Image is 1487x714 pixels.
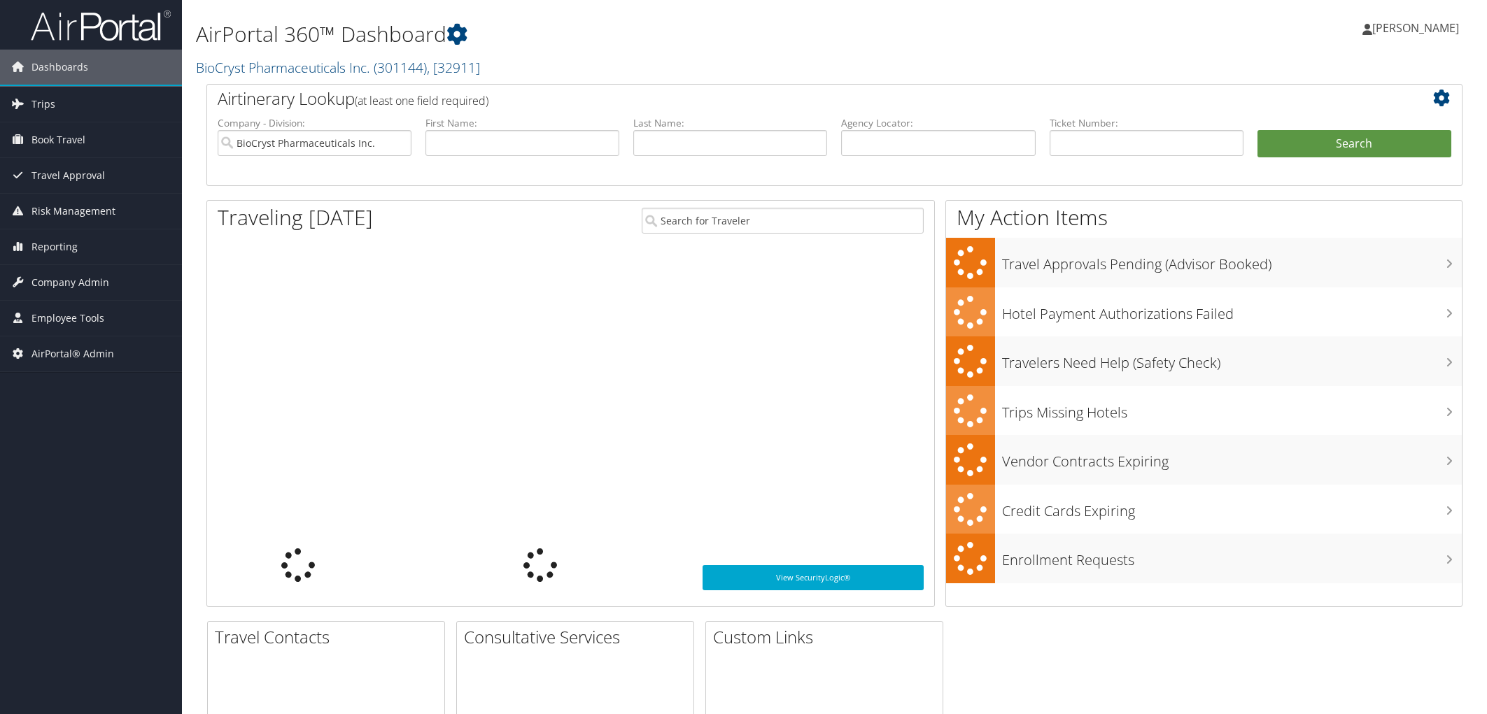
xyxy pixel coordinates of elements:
a: BioCryst Pharmaceuticals Inc. [196,58,480,77]
label: First Name: [425,116,619,130]
a: Travelers Need Help (Safety Check) [946,336,1462,386]
h3: Enrollment Requests [1002,543,1462,570]
a: View SecurityLogic® [703,565,924,590]
span: ( 301144 ) [374,58,427,77]
label: Agency Locator: [841,116,1035,130]
span: Company Admin [31,265,109,300]
h3: Trips Missing Hotels [1002,396,1462,422]
img: airportal-logo.png [31,9,171,42]
span: [PERSON_NAME] [1372,20,1459,36]
input: Search for Traveler [642,208,924,234]
a: Hotel Payment Authorizations Failed [946,287,1462,337]
a: Travel Approvals Pending (Advisor Booked) [946,238,1462,287]
h3: Vendor Contracts Expiring [1002,445,1462,471]
span: Risk Management [31,194,115,229]
a: Vendor Contracts Expiring [946,435,1462,485]
h2: Travel Contacts [215,625,444,649]
span: Dashboards [31,50,88,85]
span: AirPortal® Admin [31,336,114,371]
span: Employee Tools [31,301,104,336]
span: Reporting [31,229,78,264]
label: Ticket Number: [1050,116,1243,130]
span: Book Travel [31,122,85,157]
label: Company - Division: [218,116,411,130]
h1: My Action Items [946,203,1462,232]
span: , [ 32911 ] [427,58,480,77]
label: Last Name: [633,116,827,130]
h3: Credit Cards Expiring [1002,494,1462,521]
button: Search [1257,130,1451,158]
h3: Travel Approvals Pending (Advisor Booked) [1002,248,1462,274]
h2: Consultative Services [464,625,693,649]
span: Travel Approval [31,158,105,193]
a: Trips Missing Hotels [946,386,1462,436]
h1: AirPortal 360™ Dashboard [196,20,1048,49]
h3: Travelers Need Help (Safety Check) [1002,346,1462,373]
h2: Custom Links [713,625,943,649]
a: Credit Cards Expiring [946,485,1462,534]
a: [PERSON_NAME] [1362,7,1473,49]
h1: Traveling [DATE] [218,203,373,232]
span: Trips [31,87,55,122]
a: Enrollment Requests [946,534,1462,583]
h2: Airtinerary Lookup [218,87,1347,110]
h3: Hotel Payment Authorizations Failed [1002,297,1462,324]
span: (at least one field required) [355,93,488,108]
